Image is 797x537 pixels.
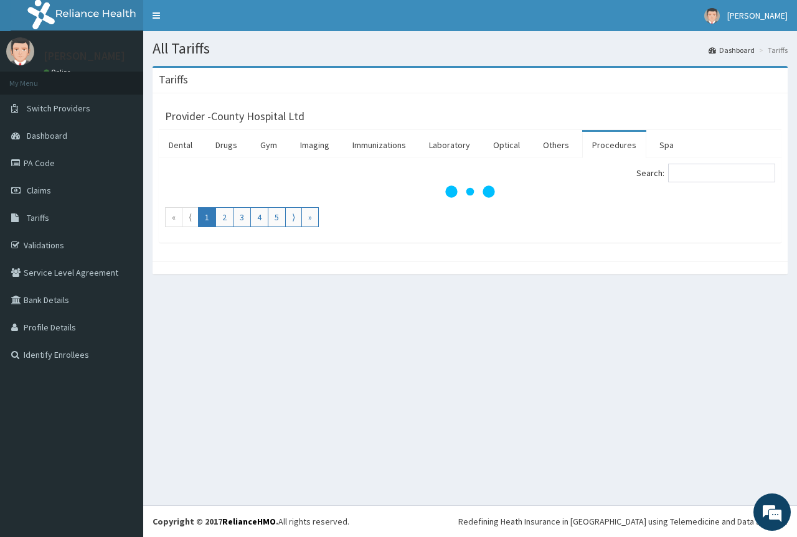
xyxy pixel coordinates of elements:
span: Switch Providers [27,103,90,114]
a: Imaging [290,132,339,158]
span: Tariffs [27,212,49,223]
a: Go to next page [285,207,302,227]
a: Go to first page [165,207,182,227]
span: Claims [27,185,51,196]
a: Optical [483,132,530,158]
a: Online [44,68,73,77]
a: Spa [649,132,684,158]
div: Chat with us now [65,70,209,86]
textarea: Type your message and hit 'Enter' [6,340,237,383]
svg: audio-loading [445,167,495,217]
a: Go to previous page [182,207,199,227]
span: [PERSON_NAME] [727,10,788,21]
a: Dashboard [709,45,755,55]
a: Go to page number 4 [250,207,268,227]
img: d_794563401_company_1708531726252_794563401 [23,62,50,93]
label: Search: [636,164,775,182]
a: Immunizations [342,132,416,158]
a: Go to page number 3 [233,207,251,227]
a: Go to page number 5 [268,207,286,227]
a: Go to page number 1 [198,207,216,227]
a: RelianceHMO [222,516,276,527]
h1: All Tariffs [153,40,788,57]
img: User Image [6,37,34,65]
p: [PERSON_NAME] [44,50,125,62]
a: Procedures [582,132,646,158]
strong: Copyright © 2017 . [153,516,278,527]
span: Dashboard [27,130,67,141]
a: Drugs [205,132,247,158]
img: User Image [704,8,720,24]
a: Laboratory [419,132,480,158]
h3: Tariffs [159,74,188,85]
footer: All rights reserved. [143,505,797,537]
a: Go to last page [301,207,319,227]
input: Search: [668,164,775,182]
a: Gym [250,132,287,158]
div: Redefining Heath Insurance in [GEOGRAPHIC_DATA] using Telemedicine and Data Science! [458,515,788,528]
h3: Provider - County Hospital Ltd [165,111,304,122]
div: Minimize live chat window [204,6,234,36]
span: We're online! [72,157,172,283]
a: Dental [159,132,202,158]
a: Go to page number 2 [215,207,233,227]
a: Others [533,132,579,158]
li: Tariffs [756,45,788,55]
